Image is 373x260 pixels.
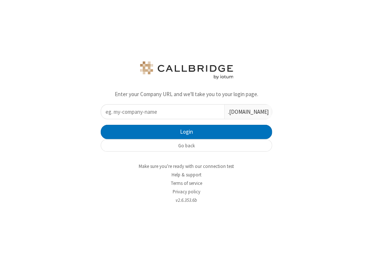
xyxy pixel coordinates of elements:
[101,139,272,152] button: Go back
[224,105,272,119] div: .[DOMAIN_NAME]
[101,90,272,99] p: Enter your Company URL and we'll take you to your login page.
[95,197,278,204] li: v2.6.353.6b
[101,125,272,140] button: Login
[171,180,202,186] a: Terms of service
[173,189,200,195] a: Privacy policy
[101,105,224,119] input: eg. my-company-name
[172,172,201,178] a: Help & support
[139,163,234,169] a: Make sure you're ready with our connection test
[139,62,235,79] img: logo.png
